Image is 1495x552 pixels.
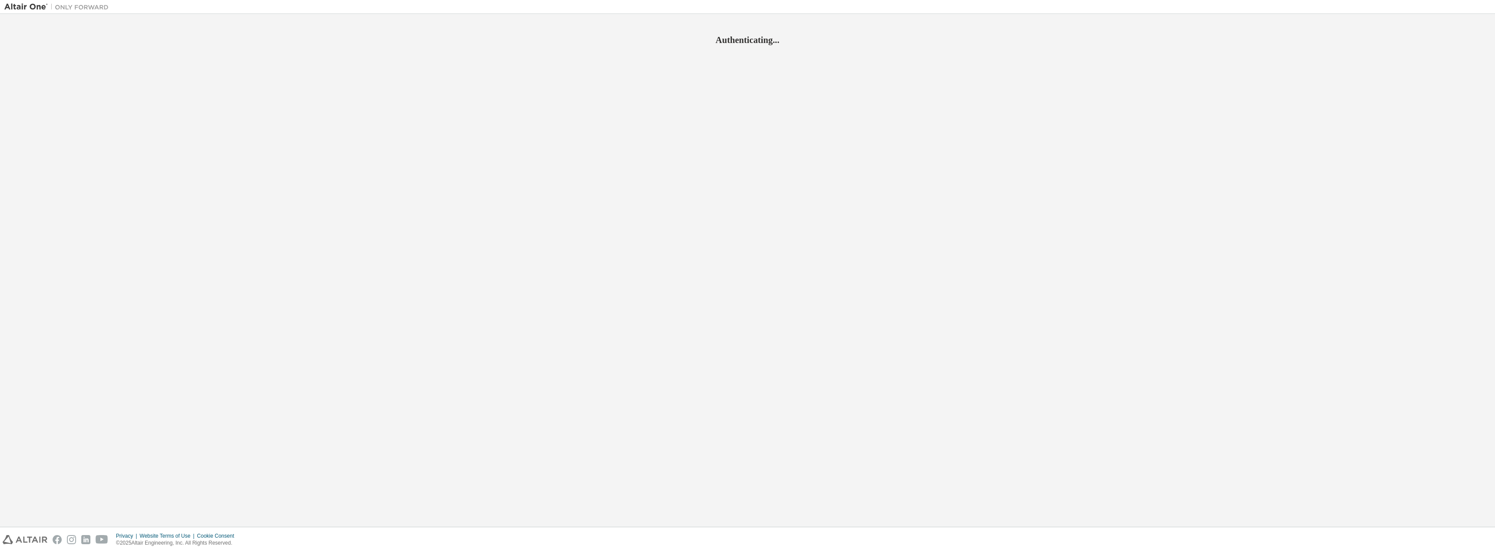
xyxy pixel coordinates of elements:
[81,535,90,544] img: linkedin.svg
[53,535,62,544] img: facebook.svg
[116,532,140,539] div: Privacy
[96,535,108,544] img: youtube.svg
[197,532,239,539] div: Cookie Consent
[4,34,1491,46] h2: Authenticating...
[116,539,239,547] p: © 2025 Altair Engineering, Inc. All Rights Reserved.
[4,3,113,11] img: Altair One
[67,535,76,544] img: instagram.svg
[140,532,197,539] div: Website Terms of Use
[3,535,47,544] img: altair_logo.svg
